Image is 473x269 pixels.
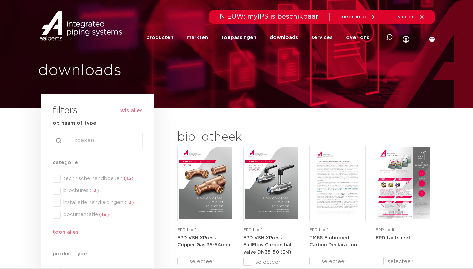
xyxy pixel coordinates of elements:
span: EPD | pdf [243,228,262,232]
a: producten [146,24,173,51]
a: toepassingen [221,24,256,51]
h1: downloads [38,60,233,81]
label: selecteer [243,258,299,266]
span: EPD | pdf [177,228,196,232]
div: my IPS [403,22,409,53]
span: meer info [340,14,366,19]
img: TM65-Embodied-Carbon-Declaration-pdf.jpg [311,147,364,219]
span: EPD | pdf [376,228,394,232]
h3: filters [53,103,78,119]
img: VSH-XPress-Copper-Gas-35-54mm_A4EPD_5011490_EN-pdf.jpg [179,147,232,219]
strong: op naam of type [53,121,96,126]
img: Aips-EPD-A4Factsheet_NL-pdf.jpg [377,147,430,219]
label: selecteer [376,257,432,265]
a: services [311,24,333,51]
a: over ons [346,24,369,51]
nav: Menu [146,24,369,51]
a: downloads [270,24,298,51]
span: EPD | pdf [309,228,328,232]
a: EPD factsheet [376,235,411,240]
span: sluiten [398,14,415,19]
a: TM65 Embodied Carbon Declaration [309,235,357,248]
a: EPD VSH XPress FullFlow Carbon ball valve DN35-50 (EN) [243,235,293,255]
a: sluiten [398,14,425,20]
a: EPD VSH XPress Copper Gas 35-54mm [177,235,230,248]
label: selecteer [177,257,233,265]
a: markten [187,24,208,51]
span: NIEUW: myIPS is beschikbaar [220,13,319,20]
label: selecteer [309,257,366,265]
h2: bibliotheek [177,129,296,145]
img: VSH-XPress-Carbon-BallValveDN35-50_A4EPD_5011435-_2024_1.0_EN-pdf.jpg [245,147,298,219]
a: meer info [340,14,376,20]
